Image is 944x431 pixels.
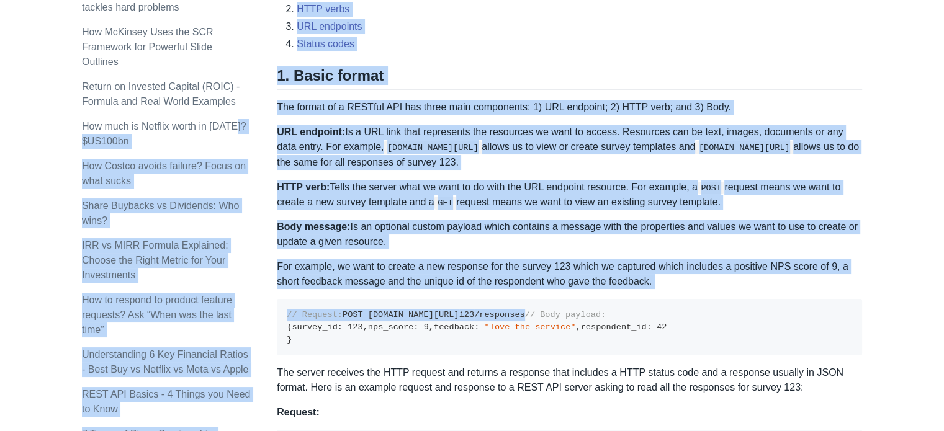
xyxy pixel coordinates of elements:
span: // Request: [287,310,343,319]
span: , [363,322,368,332]
code: POST [DOMAIN_NAME][URL] /responses survey_id nps_score feedback respondent_id [287,310,667,344]
strong: URL endpoint: [277,127,345,137]
code: [DOMAIN_NAME][URL] [384,141,482,154]
a: How much is Netflix worth in [DATE]? $US100bn [82,121,246,146]
span: // Body payload: [525,310,606,319]
span: : [647,322,652,332]
span: } [287,335,292,344]
span: 42 [657,322,667,332]
code: [DOMAIN_NAME][URL] [695,141,793,154]
strong: Request: [277,407,319,417]
span: , [429,322,434,332]
span: : [413,322,418,332]
a: How Costco avoids failure? Focus on what sucks [82,161,246,186]
p: The server receives the HTTP request and returns a response that includes a HTTP status code and ... [277,365,862,395]
p: The format of a RESTful API has three main components: 1) URL endpoint; 2) HTTP verb; and 3) Body. [277,100,862,115]
span: : [338,322,343,332]
a: How McKinsey Uses the SCR Framework for Powerful Slide Outlines [82,27,214,67]
a: Understanding 6 Key Financial Ratios - Best Buy vs Netflix vs Meta vs Apple [82,349,249,375]
span: , [575,322,580,332]
code: GET [434,197,456,209]
a: REST API Basics - 4 Things you Need to Know [82,389,251,414]
span: "love the service" [485,322,576,332]
p: Tells the server what we want to do with the URL endpoint resource. For example, a request means ... [277,180,862,210]
strong: HTTP verb: [277,182,330,192]
span: 9 [424,322,429,332]
span: : [474,322,479,332]
p: Is an optional custom payload which contains a message with the properties and values we want to ... [277,220,862,249]
a: Share Buybacks vs Dividends: Who wins? [82,200,239,226]
p: Is a URL link that represents the resources we want to access. Resources can be text, images, doc... [277,125,862,169]
a: IRR vs MIRR Formula Explained: Choose the Right Metric for Your Investments [82,240,228,280]
strong: Body message: [277,221,350,232]
a: HTTP verbs [297,4,349,14]
a: Return on Invested Capital (ROIC) - Formula and Real World Examples [82,81,240,107]
p: For example, we want to create a new response for the survey 123 which we captured which includes... [277,259,862,289]
a: How to respond to product feature requests? Ask “When was the last time” [82,295,232,335]
span: { [287,322,292,332]
a: Status codes [297,38,354,49]
span: 123 [459,310,474,319]
a: URL endpoints [297,21,362,32]
code: POST [698,182,725,194]
h2: 1. Basic format [277,66,862,90]
span: 123 [348,322,362,332]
